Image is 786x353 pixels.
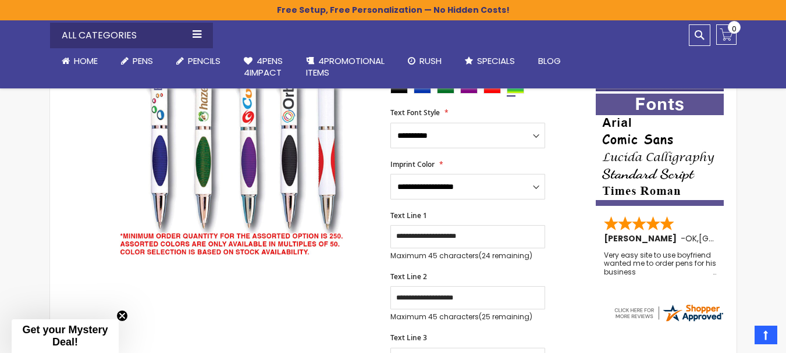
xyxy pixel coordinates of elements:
[419,55,442,67] span: Rush
[596,94,724,206] img: font-personalization-examples
[390,333,427,343] span: Text Line 3
[479,312,532,322] span: (25 remaining)
[244,55,283,79] span: 4Pens 4impact
[12,319,119,353] div: Get your Mystery Deal!Close teaser
[538,55,561,67] span: Blog
[690,322,786,353] iframe: Google Customer Reviews
[306,55,385,79] span: 4PROMOTIONAL ITEMS
[232,48,294,86] a: 4Pens4impact
[396,48,453,74] a: Rush
[604,233,681,244] span: [PERSON_NAME]
[732,23,737,34] span: 0
[604,251,717,276] div: Very easy site to use boyfriend wanted me to order pens for his business
[479,251,532,261] span: (24 remaining)
[477,55,515,67] span: Specials
[109,48,165,74] a: Pens
[390,159,435,169] span: Imprint Color
[50,48,109,74] a: Home
[685,233,697,244] span: OK
[390,312,545,322] p: Maximum 45 characters
[613,316,724,326] a: 4pens.com certificate URL
[390,251,545,261] p: Maximum 45 characters
[188,55,220,67] span: Pencils
[716,24,737,45] a: 0
[613,302,724,323] img: 4pens.com widget logo
[699,233,784,244] span: [GEOGRAPHIC_DATA]
[453,48,527,74] a: Specials
[681,233,784,244] span: - ,
[165,48,232,74] a: Pencils
[390,272,427,281] span: Text Line 2
[294,48,396,86] a: 4PROMOTIONALITEMS
[116,310,128,322] button: Close teaser
[74,55,98,67] span: Home
[22,324,108,348] span: Get your Mystery Deal!
[50,23,213,48] div: All Categories
[527,48,572,74] a: Blog
[390,108,440,117] span: Text Font Style
[133,55,153,67] span: Pens
[390,211,427,220] span: Text Line 1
